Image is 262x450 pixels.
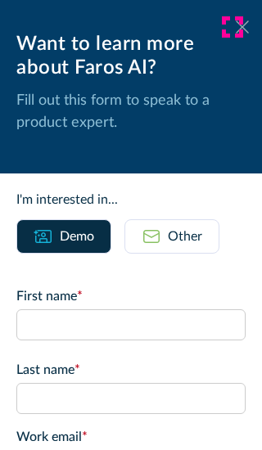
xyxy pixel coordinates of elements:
label: Work email [16,427,246,447]
p: Fill out this form to speak to a product expert. [16,90,246,134]
div: I'm interested in... [16,190,246,209]
div: Demo [60,227,94,246]
div: Want to learn more about Faros AI? [16,33,246,80]
label: First name [16,286,246,306]
label: Last name [16,360,246,380]
div: Other [168,227,202,246]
